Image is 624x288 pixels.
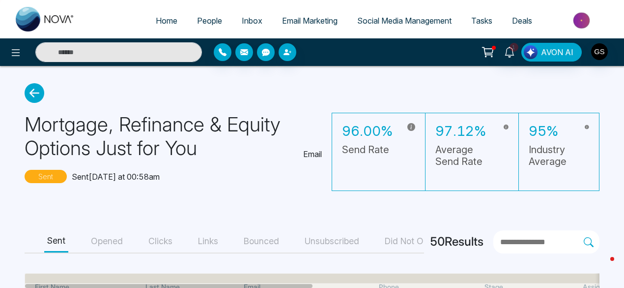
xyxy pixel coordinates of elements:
a: Social Media Management [347,11,461,30]
img: User Avatar [591,43,608,60]
h4: 50 Results [430,235,483,249]
button: Bounced [241,230,282,253]
h1: Mortgage, Refinance & Equity Options Just for You [25,113,296,160]
p: Sent [25,170,67,183]
span: Email Marketing [282,16,338,26]
h3: 97.12% [435,123,489,140]
a: Email Marketing [272,11,347,30]
span: Tasks [471,16,492,26]
a: People [187,11,232,30]
button: Sent [44,230,68,253]
img: Lead Flow [524,45,538,59]
a: 1 [498,43,521,60]
span: 1 [510,43,518,52]
a: Tasks [461,11,502,30]
h5: Industry Average [529,144,570,167]
p: Email [303,148,322,160]
span: AVON AI [541,46,573,58]
h3: 96.00% [342,123,393,140]
img: Nova CRM Logo [16,7,75,32]
a: Inbox [232,11,272,30]
span: Deals [512,16,532,26]
button: AVON AI [521,43,582,62]
span: People [197,16,222,26]
iframe: Intercom live chat [591,255,614,278]
h5: Send Rate [342,144,393,156]
a: Deals [502,11,542,30]
span: Social Media Management [357,16,452,26]
p: Sent [DATE] at 00:58am [72,171,160,183]
button: Unsubscribed [302,230,362,253]
h3: 95% [529,123,570,140]
button: Clicks [145,230,175,253]
img: Market-place.gif [547,9,618,32]
h5: Average Send Rate [435,144,489,167]
button: Opened [88,230,126,253]
span: Inbox [242,16,262,26]
a: Home [146,11,187,30]
span: Home [156,16,177,26]
button: Did Not Open [382,230,441,253]
button: Links [195,230,221,253]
